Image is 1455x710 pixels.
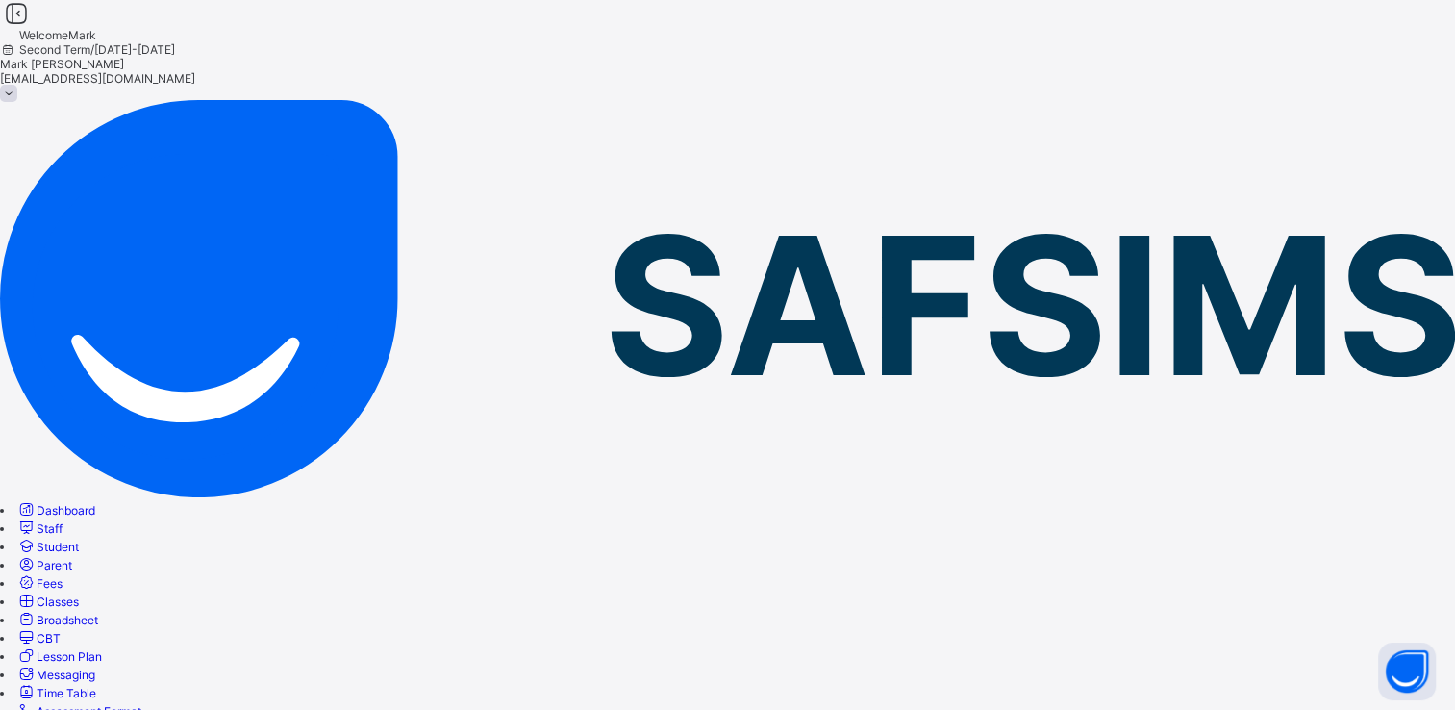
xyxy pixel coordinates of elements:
span: Dashboard [37,503,95,518]
span: Time Table [37,686,96,700]
button: Open asap [1378,643,1436,700]
a: Staff [16,521,63,536]
span: Classes [37,595,79,609]
span: CBT [37,631,61,646]
a: Broadsheet [16,613,98,627]
a: Classes [16,595,79,609]
span: Lesson Plan [37,649,102,664]
span: Messaging [37,668,95,682]
a: Time Table [16,686,96,700]
a: CBT [16,631,61,646]
span: Student [37,540,79,554]
a: Messaging [16,668,95,682]
a: Dashboard [16,503,95,518]
span: Broadsheet [37,613,98,627]
a: Fees [16,576,63,591]
a: Student [16,540,79,554]
span: Staff [37,521,63,536]
a: Parent [16,558,72,572]
span: Fees [37,576,63,591]
a: Lesson Plan [16,649,102,664]
span: Parent [37,558,72,572]
span: Welcome Mark [19,28,96,42]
